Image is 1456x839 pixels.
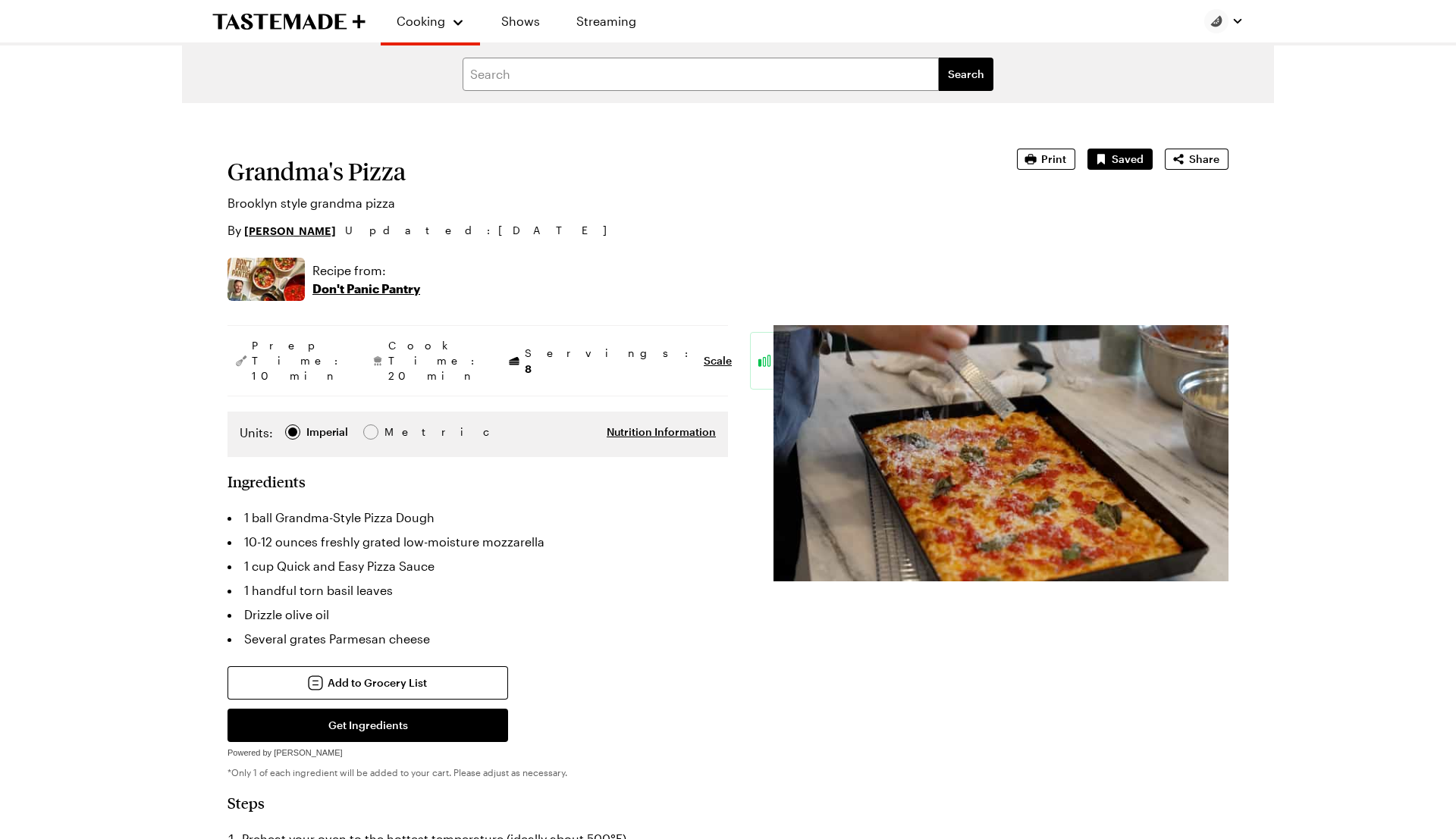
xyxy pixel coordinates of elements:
[607,424,716,440] button: Nutrition Information
[312,280,420,298] p: Don't Panic Pantry
[227,158,974,185] h1: Grandma's Pizza
[227,666,508,700] button: Add to Grocery List
[1041,152,1066,167] span: Print
[227,506,728,530] li: 1 ball Grandma-Style Pizza Dough
[306,424,348,440] div: Imperial
[212,13,366,30] a: To Tastemade Home Page
[1204,9,1244,33] button: Profile picture
[244,222,336,239] a: [PERSON_NAME]
[240,424,273,442] label: Units:
[306,424,350,440] span: Imperial
[227,766,728,778] p: *Only 1 of each ingredient will be added to your cart. Please adjust as necessary.
[396,6,465,36] button: Cooking
[384,424,418,440] span: Metric
[227,709,508,742] button: Get Ingredients
[1017,149,1075,170] button: Print
[773,325,1228,581] img: Recipe image thumbnail
[227,554,728,578] li: 1 cup Quick and Easy Pizza Sauce
[227,603,728,627] li: Drizzle olive oil
[384,424,416,440] div: Metric
[525,346,696,377] span: Servings:
[227,627,728,651] li: Several grates Parmesan cheese
[1189,152,1219,167] span: Share
[1165,149,1228,170] button: Share
[704,353,732,368] button: Scale
[328,675,427,690] span: Add to Grocery List
[312,261,420,280] p: Recipe from:
[227,472,306,490] h2: Ingredients
[227,748,343,757] span: Powered by [PERSON_NAME]
[939,58,993,91] button: filters
[227,194,974,212] p: Brooklyn style grandma pizza
[397,14,445,28] span: Cooking
[345,222,622,239] span: Updated : [DATE]
[227,794,728,812] h2: Steps
[227,530,728,554] li: 10-12 ounces freshly grated low-moisture mozzarella
[1204,9,1228,33] img: Profile picture
[1112,152,1144,167] span: Saved
[948,67,984,82] span: Search
[227,221,336,239] p: By
[252,338,346,383] span: Prep Time: 10 min
[227,744,343,758] a: Powered by [PERSON_NAME]
[312,261,420,298] a: Recipe from:Don't Panic Pantry
[240,424,416,445] div: Imperial Metric
[388,338,482,383] span: Cook Time: 20 min
[525,361,532,375] span: 8
[227,578,728,603] li: 1 handful torn basil leaves
[227,258,305,301] img: Show where recipe is used
[1087,149,1153,170] button: Unsave Recipe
